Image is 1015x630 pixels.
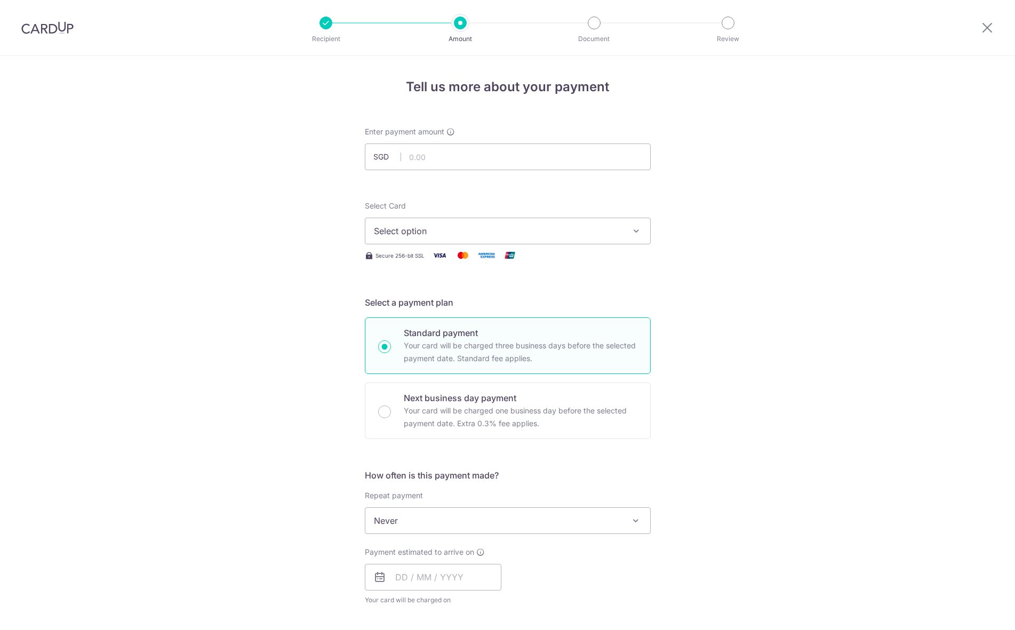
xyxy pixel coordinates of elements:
p: Next business day payment [404,392,637,404]
p: Amount [421,34,500,44]
label: Repeat payment [365,490,423,501]
p: Standard payment [404,326,637,339]
span: Never [365,508,650,533]
img: CardUp [21,21,74,34]
h5: Select a payment plan [365,296,651,309]
span: Never [365,507,651,534]
img: American Express [476,249,497,262]
span: Select option [374,225,622,237]
p: Recipient [286,34,365,44]
p: Document [555,34,634,44]
img: Mastercard [452,249,474,262]
p: Review [689,34,768,44]
span: translation missing: en.payables.payment_networks.credit_card.summary.labels.select_card [365,201,406,210]
input: 0.00 [365,143,651,170]
span: Your card will be charged on [365,595,501,605]
iframe: Opens a widget where you can find more information [947,598,1004,625]
img: Union Pay [499,249,521,262]
h5: How often is this payment made? [365,469,651,482]
p: Your card will be charged one business day before the selected payment date. Extra 0.3% fee applies. [404,404,637,430]
p: Your card will be charged three business days before the selected payment date. Standard fee appl... [404,339,637,365]
input: DD / MM / YYYY [365,564,501,591]
span: Secure 256-bit SSL [375,251,425,260]
h4: Tell us more about your payment [365,77,651,97]
img: Visa [429,249,450,262]
button: Select option [365,218,651,244]
span: SGD [373,151,401,162]
span: Payment estimated to arrive on [365,547,474,557]
span: Enter payment amount [365,126,444,137]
